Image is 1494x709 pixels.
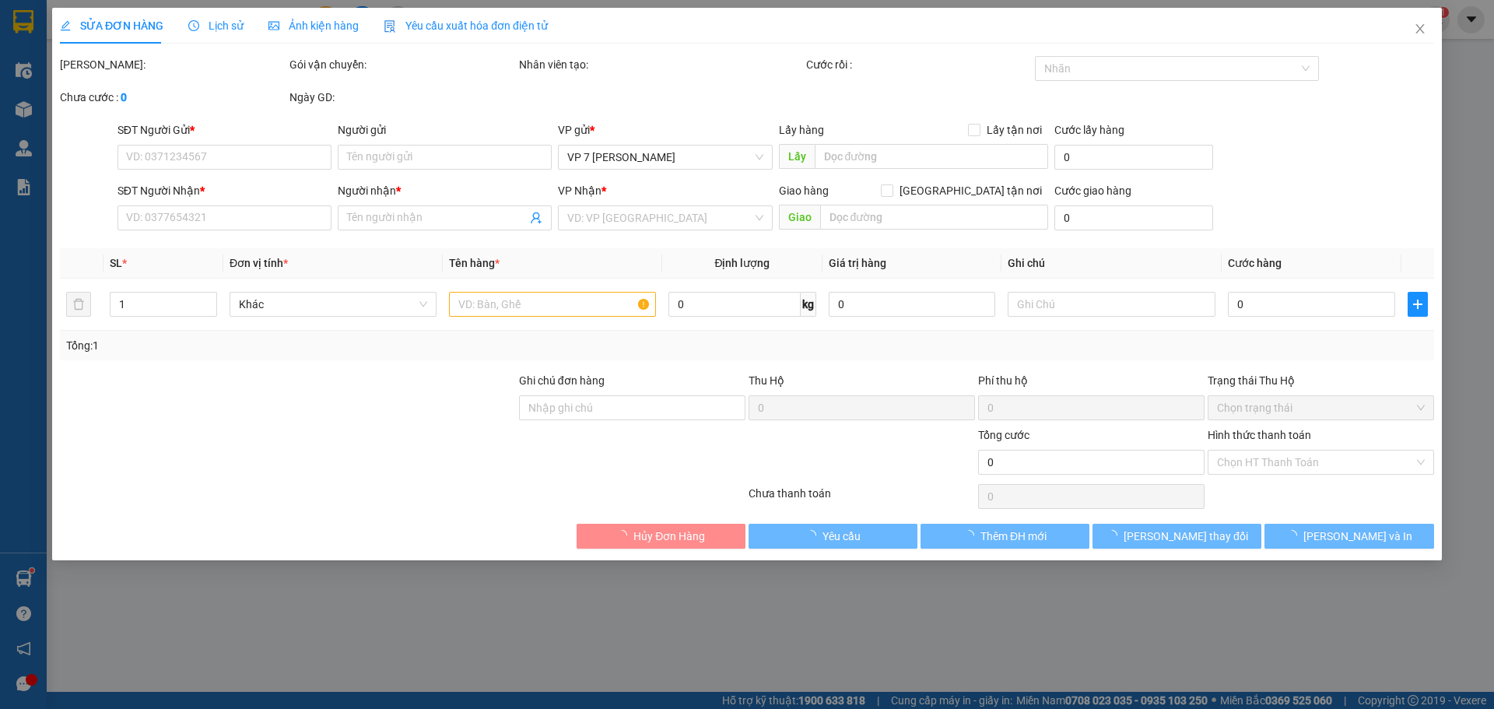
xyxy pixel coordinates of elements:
[822,528,861,545] span: Yêu cầu
[1124,528,1248,545] span: [PERSON_NAME] thay đổi
[559,184,602,197] span: VP Nhận
[1414,23,1426,35] span: close
[60,56,286,73] div: [PERSON_NAME]:
[829,257,886,269] span: Giá trị hàng
[893,182,1048,199] span: [GEOGRAPHIC_DATA] tận nơi
[980,121,1048,139] span: Lấy tận nơi
[384,19,548,32] span: Yêu cầu xuất hóa đơn điện tử
[1008,292,1215,317] input: Ghi Chú
[121,91,127,104] b: 0
[117,182,331,199] div: SĐT Người Nhận
[963,530,980,541] span: loading
[1303,528,1412,545] span: [PERSON_NAME] và In
[1054,184,1131,197] label: Cước giao hàng
[449,292,656,317] input: VD: Bàn, Ghế
[1054,145,1213,170] input: Cước lấy hàng
[449,257,500,269] span: Tên hàng
[568,146,763,169] span: VP 7 Phạm Văn Đồng
[921,524,1089,549] button: Thêm ĐH mới
[1092,524,1261,549] button: [PERSON_NAME] thay đổi
[1228,257,1282,269] span: Cước hàng
[801,292,816,317] span: kg
[66,337,577,354] div: Tổng: 1
[815,144,1048,169] input: Dọc đường
[779,184,829,197] span: Giao hàng
[1208,429,1311,441] label: Hình thức thanh toán
[384,20,396,33] img: icon
[980,528,1047,545] span: Thêm ĐH mới
[779,124,824,136] span: Lấy hàng
[1217,396,1425,419] span: Chọn trạng thái
[117,121,331,139] div: SĐT Người Gửi
[779,144,815,169] span: Lấy
[60,19,163,32] span: SỬA ĐƠN HÀNG
[1408,298,1427,311] span: plus
[1106,530,1124,541] span: loading
[1398,8,1442,51] button: Close
[1054,124,1124,136] label: Cước lấy hàng
[978,429,1029,441] span: Tổng cước
[110,257,122,269] span: SL
[1208,372,1434,389] div: Trạng thái Thu Hộ
[1408,292,1428,317] button: plus
[230,257,288,269] span: Đơn vị tính
[805,530,822,541] span: loading
[188,20,199,31] span: clock-circle
[715,257,770,269] span: Định lượng
[749,524,917,549] button: Yêu cầu
[806,56,1033,73] div: Cước rồi :
[633,528,705,545] span: Hủy Đơn Hàng
[188,19,244,32] span: Lịch sử
[531,212,543,224] span: user-add
[616,530,633,541] span: loading
[239,293,427,316] span: Khác
[1265,524,1434,549] button: [PERSON_NAME] và In
[1054,205,1213,230] input: Cước giao hàng
[978,372,1205,395] div: Phí thu hộ
[749,374,784,387] span: Thu Hộ
[60,89,286,106] div: Chưa cước :
[519,56,803,73] div: Nhân viên tạo:
[1286,530,1303,541] span: loading
[747,485,977,512] div: Chưa thanh toán
[577,524,745,549] button: Hủy Đơn Hàng
[519,395,745,420] input: Ghi chú đơn hàng
[519,374,605,387] label: Ghi chú đơn hàng
[289,56,516,73] div: Gói vận chuyển:
[820,205,1048,230] input: Dọc đường
[559,121,773,139] div: VP gửi
[268,19,359,32] span: Ảnh kiện hàng
[1002,248,1222,279] th: Ghi chú
[268,20,279,31] span: picture
[338,182,552,199] div: Người nhận
[60,20,71,31] span: edit
[338,121,552,139] div: Người gửi
[289,89,516,106] div: Ngày GD:
[66,292,91,317] button: delete
[779,205,820,230] span: Giao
